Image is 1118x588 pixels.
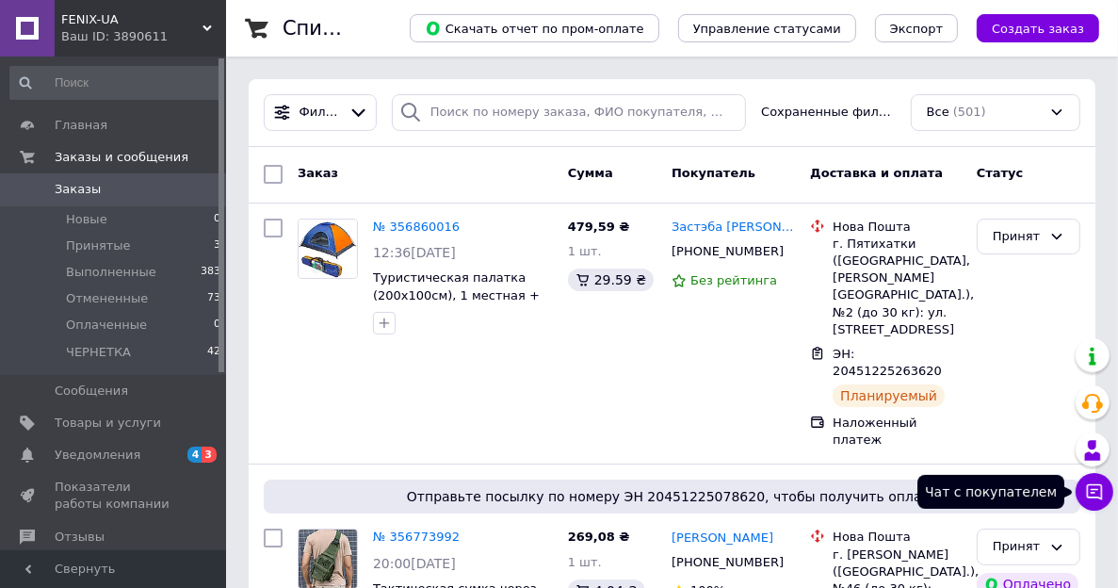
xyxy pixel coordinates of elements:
span: 12:36[DATE] [373,245,456,260]
span: 269,08 ₴ [568,530,630,544]
div: Нова Пошта [833,529,962,546]
span: Сообщения [55,383,128,400]
img: Фото товару [299,220,357,278]
span: 1 шт. [568,244,602,258]
a: № 356860016 [373,220,460,234]
button: Создать заказ [977,14,1099,42]
span: Сохраненные фильтры: [761,104,896,122]
span: Доставка и оплата [810,166,943,180]
span: Отзывы [55,529,105,546]
a: Застэба [PERSON_NAME] [672,219,795,237]
span: Статус [977,166,1024,180]
a: № 356773992 [373,530,460,544]
span: 4 [187,447,203,463]
span: Показатели работы компании [55,479,174,513]
span: 479,59 ₴ [568,220,630,234]
span: Принятые [66,237,131,254]
div: [PHONE_NUMBER] [668,239,781,264]
span: 3 [214,237,220,254]
span: ЧЕРНЕТКА [66,344,131,361]
div: Наложенный платеж [833,415,962,449]
div: Нова Пошта [833,219,962,236]
span: 73 [207,290,220,307]
input: Поиск по номеру заказа, ФИО покупателя, номеру телефона, Email, номеру накладной [392,94,746,131]
span: Заказ [298,166,338,180]
div: Принят [993,227,1042,247]
span: Заказы и сообщения [55,149,188,166]
span: Новые [66,211,107,228]
span: Заказы [55,181,101,198]
span: Выполненные [66,264,156,281]
span: 0 [214,317,220,334]
span: 3 [202,447,217,463]
span: Отмененные [66,290,148,307]
h1: Список заказов [283,17,445,40]
span: 0 [214,211,220,228]
a: Туристическая палатка (200х100см), 1 местная + чехол / [GEOGRAPHIC_DATA] для кемпинга / Одноместн... [373,270,551,354]
span: Сумма [568,166,613,180]
a: Фото товару [298,219,358,279]
button: Скачать отчет по пром-оплате [410,14,659,42]
input: Поиск [9,66,222,100]
div: [PHONE_NUMBER] [668,550,781,575]
span: Оплаченные [66,317,147,334]
span: Покупатель [672,166,755,180]
span: 42 [207,344,220,361]
div: Чат с покупателем [917,475,1064,509]
span: Скачать отчет по пром-оплате [425,20,644,37]
span: 1 шт. [568,555,602,569]
span: Без рейтинга [690,273,777,287]
span: Уведомления [55,447,140,464]
span: Отправьте посылку по номеру ЭН 20451225078620, чтобы получить оплату [271,487,1073,506]
a: Создать заказ [958,21,1099,35]
span: Управление статусами [693,22,841,36]
div: 29.59 ₴ [568,269,654,291]
a: [PERSON_NAME] [672,530,773,547]
div: Ваш ID: 3890611 [61,28,226,45]
span: 20:00[DATE] [373,556,456,571]
span: (501) [953,105,986,119]
div: г. Пятихатки ([GEOGRAPHIC_DATA], [PERSON_NAME][GEOGRAPHIC_DATA].), №2 (до 30 кг): ул. [STREET_ADD... [833,236,962,338]
button: Управление статусами [678,14,856,42]
span: Все [927,104,949,122]
img: Фото товару [299,530,357,588]
span: Главная [55,117,107,134]
span: Создать заказ [992,22,1084,36]
span: 383 [201,264,220,281]
span: FENIX-UA [61,11,203,28]
span: Экспорт [890,22,943,36]
button: Экспорт [875,14,958,42]
div: Планируемый [833,384,945,407]
span: Товары и услуги [55,415,161,432]
button: Чат с покупателем [1076,473,1113,511]
span: ЭН: 20451225263620 [833,347,942,379]
span: Фильтры [300,104,342,122]
div: Принят [993,537,1042,557]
